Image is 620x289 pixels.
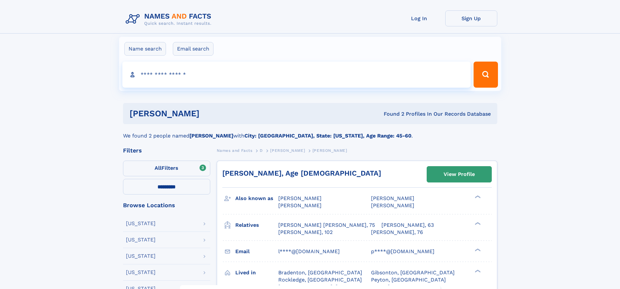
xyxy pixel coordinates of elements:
[444,167,475,182] div: View Profile
[393,10,445,26] a: Log In
[235,246,278,257] h3: Email
[371,269,455,276] span: Gibsonton, [GEOGRAPHIC_DATA]
[260,146,263,154] a: D
[278,195,322,201] span: [PERSON_NAME]
[371,202,414,209] span: [PERSON_NAME]
[217,146,253,154] a: Names and Facts
[222,169,381,177] a: [PERSON_NAME], Age [DEMOGRAPHIC_DATA]
[123,161,210,176] label: Filters
[244,133,411,139] b: City: [GEOGRAPHIC_DATA], State: [US_STATE], Age Range: 45-60
[474,62,498,88] button: Search Button
[189,133,233,139] b: [PERSON_NAME]
[371,229,423,236] a: [PERSON_NAME], 76
[278,202,322,209] span: [PERSON_NAME]
[126,237,156,242] div: [US_STATE]
[124,42,166,56] label: Name search
[427,166,491,182] a: View Profile
[155,165,161,171] span: All
[371,195,414,201] span: [PERSON_NAME]
[270,146,305,154] a: [PERSON_NAME]
[126,270,156,275] div: [US_STATE]
[292,110,491,118] div: Found 2 Profiles In Our Records Database
[473,221,481,225] div: ❯
[126,253,156,259] div: [US_STATE]
[123,124,497,140] div: We found 2 people named with .
[381,222,434,229] a: [PERSON_NAME], 63
[123,10,217,28] img: Logo Names and Facts
[473,248,481,252] div: ❯
[445,10,497,26] a: Sign Up
[371,277,446,283] span: Peyton, [GEOGRAPHIC_DATA]
[473,195,481,199] div: ❯
[278,277,362,283] span: Rockledge, [GEOGRAPHIC_DATA]
[278,269,362,276] span: Bradenton, [GEOGRAPHIC_DATA]
[122,62,471,88] input: search input
[473,269,481,273] div: ❯
[278,229,333,236] a: [PERSON_NAME], 102
[173,42,214,56] label: Email search
[235,267,278,278] h3: Lived in
[270,148,305,153] span: [PERSON_NAME]
[235,220,278,231] h3: Relatives
[312,148,347,153] span: [PERSON_NAME]
[235,193,278,204] h3: Also known as
[130,109,292,118] h1: [PERSON_NAME]
[278,222,375,229] a: [PERSON_NAME] [PERSON_NAME], 75
[260,148,263,153] span: D
[123,148,210,153] div: Filters
[123,202,210,208] div: Browse Locations
[126,221,156,226] div: [US_STATE]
